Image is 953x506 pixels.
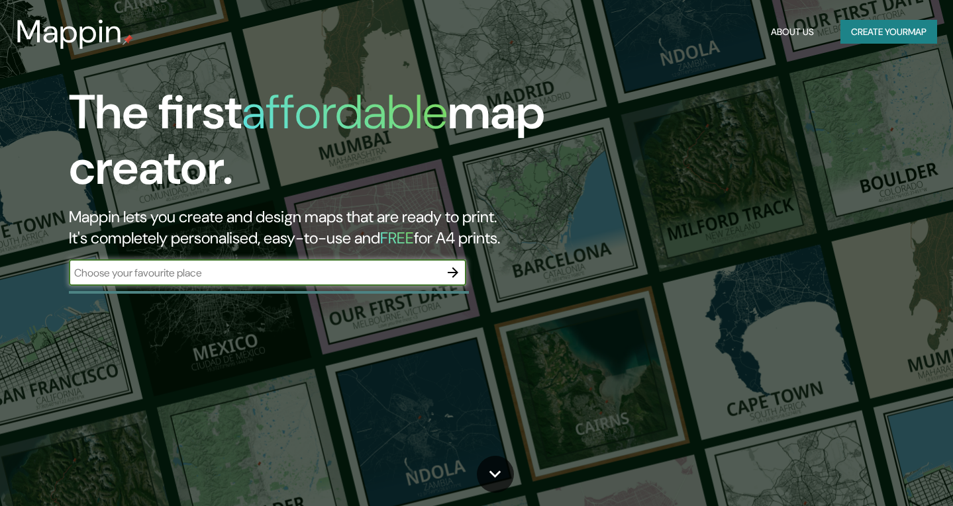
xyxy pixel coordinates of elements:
[16,13,123,50] h3: Mappin
[69,206,546,249] h2: Mappin lets you create and design maps that are ready to print. It's completely personalised, eas...
[242,81,448,143] h1: affordable
[69,85,546,206] h1: The first map creator.
[766,20,819,44] button: About Us
[123,34,133,45] img: mappin-pin
[840,20,937,44] button: Create yourmap
[380,228,414,248] h5: FREE
[69,265,440,280] input: Choose your favourite place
